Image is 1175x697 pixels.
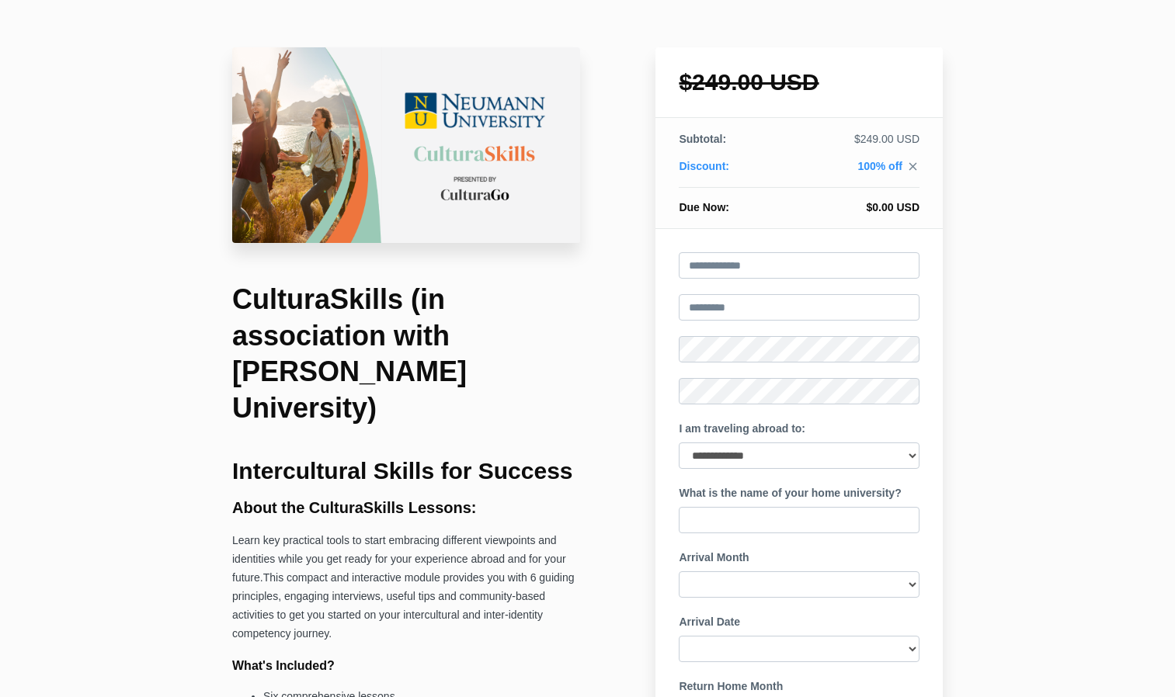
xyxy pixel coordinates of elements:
label: What is the name of your home university? [679,484,901,503]
label: Return Home Month [679,678,783,696]
label: Arrival Date [679,613,740,632]
h4: What's Included? [232,659,580,673]
th: Discount: [679,158,783,188]
h2: Intercultural Skills for Success [232,458,580,484]
span: Subtotal: [679,133,726,145]
label: I am traveling abroad to: [679,420,805,439]
p: Learn key practical tools to start embracing different viewpoints and identities while you get re... [232,532,580,643]
img: 1fd340d-808c-42bd-b5a6-ae316015630_University_Check_Out_Page_11_.png [232,47,580,243]
span: This compact and interactive module provides you with 6 guiding principles, engaging interviews, ... [232,571,574,640]
h1: CulturaSkills (in association with [PERSON_NAME] University) [232,282,580,427]
i: close [906,160,919,173]
label: Arrival Month [679,549,749,567]
span: 100% off [857,160,902,172]
td: $249.00 USD [784,131,919,158]
h1: $249.00 USD [679,71,919,94]
span: $0.00 USD [867,201,919,213]
th: Due Now: [679,188,783,216]
a: close [902,160,919,177]
h3: About the CulturaSkills Lessons: [232,499,580,516]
